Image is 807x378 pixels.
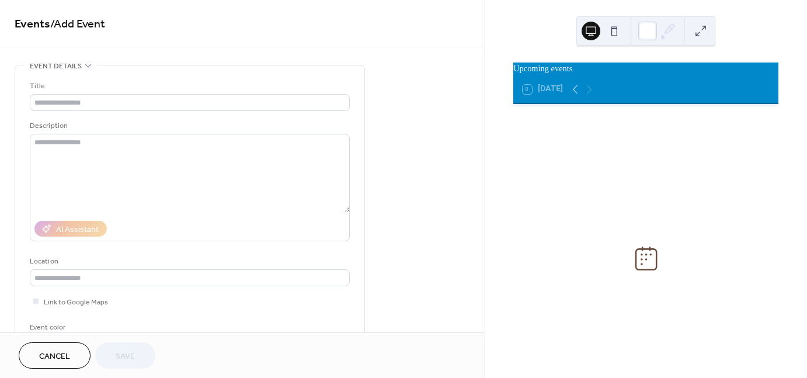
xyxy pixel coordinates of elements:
span: / Add Event [50,13,105,36]
div: Event color [30,321,117,334]
span: Link to Google Maps [44,296,108,308]
a: Events [15,13,50,36]
span: Cancel [39,351,70,363]
div: Description [30,120,347,132]
span: Event details [30,60,82,72]
button: Cancel [19,342,91,369]
div: Upcoming events [513,63,778,75]
div: Title [30,80,347,92]
div: Location [30,255,347,268]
